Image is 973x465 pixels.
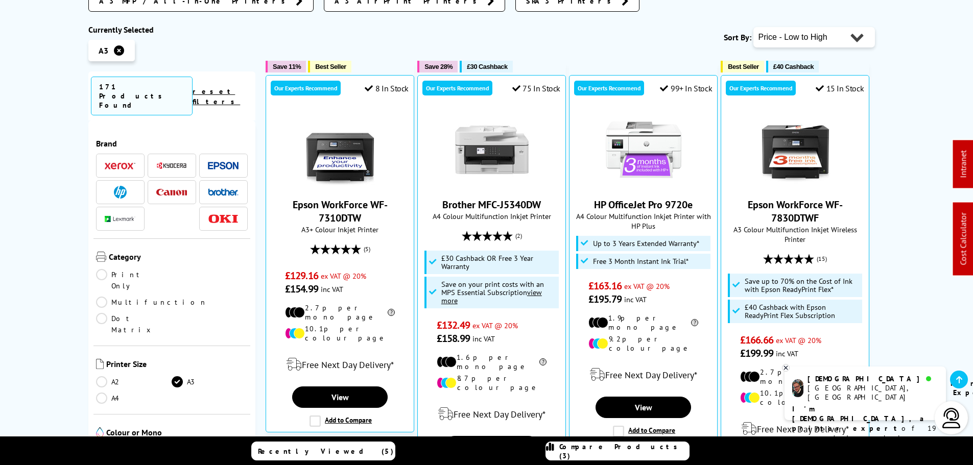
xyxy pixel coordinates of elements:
[660,83,712,93] div: 99+ In Stock
[454,180,530,190] a: Brother MFC-J5340DW
[96,359,104,369] img: Printer Size
[437,374,547,392] li: 8.7p per colour page
[766,61,819,72] button: £40 Cashback
[193,87,240,106] a: reset filters
[454,111,530,188] img: Brother MFC-J5340DW
[285,282,318,296] span: £154.99
[96,313,172,335] a: Dot Matrix
[437,353,547,371] li: 1.6p per mono page
[441,287,542,305] u: view more
[417,61,458,72] button: Save 28%
[726,225,864,244] span: A3 Colour Multifunction Inkjet Wireless Printer
[293,198,388,225] a: Epson WorkForce WF-7310DTW
[114,186,127,199] img: HP
[721,61,764,72] button: Best Seller
[472,334,495,344] span: inc VAT
[559,442,689,460] span: Compare Products (3)
[594,198,693,211] a: HP OfficeJet Pro 9720e
[271,81,341,95] div: Our Experts Recommend
[156,189,187,195] img: Canon
[91,77,193,115] span: 171 Products Found
[96,393,172,404] a: A4
[472,321,518,330] span: ex VAT @ 20%
[315,63,346,70] span: Best Seller
[441,279,544,305] span: Save on your print costs with an MPS Essential Subscription
[588,334,698,353] li: 9.2p per colour page
[99,45,108,56] span: A3
[776,335,821,345] span: ex VAT @ 20%
[321,271,366,281] span: ex VAT @ 20%
[740,368,850,386] li: 2.7p per mono page
[467,63,507,70] span: £30 Cashback
[545,442,690,460] a: Compare Products (3)
[308,61,351,72] button: Best Seller
[575,211,712,231] span: A4 Colour Multifunction Inkjet Printer with HP Plus
[302,180,378,190] a: Epson WorkForce WF-7310DTW
[460,61,512,72] button: £30 Cashback
[88,25,256,35] div: Currently Selected
[740,347,773,360] span: £199.99
[105,162,135,169] img: Xerox
[302,111,378,188] img: Epson WorkForce WF-7310DTW
[105,216,135,222] img: Lexmark
[441,254,557,271] span: £30 Cashback OR Free 3 Year Warranty
[726,81,796,95] div: Our Experts Recommend
[773,63,814,70] span: £40 Cashback
[251,442,395,460] a: Recently Viewed (5)
[512,83,560,93] div: 75 In Stock
[96,376,172,387] a: A2
[593,257,689,265] span: Free 3 Month Instant Ink Trial*
[105,186,135,199] a: HP
[292,386,387,408] a: View
[724,32,751,42] span: Sort By:
[792,379,803,397] img: chris-livechat.png
[423,400,560,428] div: modal_delivery
[172,376,248,387] a: A3
[285,324,395,342] li: 10.1p per colour page
[285,303,395,322] li: 2.7p per mono page
[588,279,622,292] span: £163.16
[321,284,343,294] span: inc VAT
[208,186,239,199] a: Brother
[96,252,106,262] img: Category
[588,313,698,332] li: 1.9p per mono page
[208,214,239,223] img: OKI
[605,111,682,188] img: HP OfficeJet Pro 9720e
[757,180,834,190] a: Epson WorkForce WF-7830DTWF
[808,383,938,402] div: [GEOGRAPHIC_DATA], [GEOGRAPHIC_DATA]
[271,350,409,379] div: modal_delivery
[208,162,239,169] img: Epson
[285,269,318,282] span: £129.16
[745,277,860,293] span: Save up to 70% on the Cost of Ink with Epson ReadyPrint Flex*
[817,249,827,268] span: (15)
[156,162,187,169] img: Kyocera
[271,225,409,234] span: A3+ Colour Inkjet Printer
[105,212,135,225] a: Lexmark
[266,61,306,72] button: Save 11%
[613,426,675,437] label: Add to Compare
[624,295,647,304] span: inc VAT
[106,427,248,439] span: Colour or Mono
[588,292,622,306] span: £195.79
[424,63,453,70] span: Save 28%
[941,408,962,428] img: user-headset-light.svg
[958,151,968,178] a: Intranet
[96,269,172,291] a: Print Only
[258,447,394,456] span: Recently Viewed (5)
[208,212,239,225] a: OKI
[808,374,938,383] div: [DEMOGRAPHIC_DATA]
[365,83,409,93] div: 8 In Stock
[816,83,864,93] div: 15 In Stock
[740,388,850,407] li: 10.1p per colour page
[208,188,239,195] img: Brother
[96,297,207,308] a: Multifunction
[792,404,927,433] b: I'm [DEMOGRAPHIC_DATA], a printer expert
[745,303,860,320] span: £40 Cashback with Epson ReadyPrint Flex Subscription
[605,180,682,190] a: HP OfficeJet Pro 9720e
[156,186,187,199] a: Canon
[575,360,712,389] div: modal_delivery
[748,198,843,225] a: Epson WorkForce WF-7830DTWF
[437,319,470,332] span: £132.49
[792,404,938,462] p: of 19 years! I can help you choose the right product
[515,226,522,246] span: (2)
